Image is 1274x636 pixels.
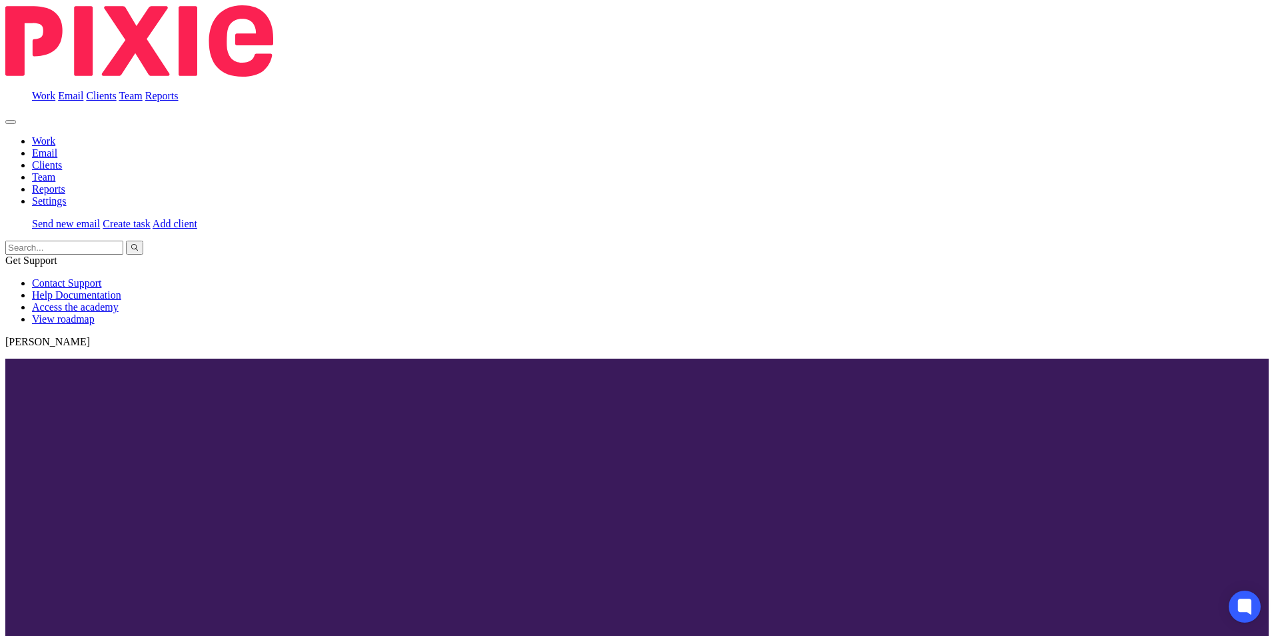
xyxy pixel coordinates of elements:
[5,336,1269,348] p: [PERSON_NAME]
[58,90,83,101] a: Email
[32,313,95,325] a: View roadmap
[153,218,197,229] a: Add client
[32,159,62,171] a: Clients
[32,135,55,147] a: Work
[5,255,57,266] span: Get Support
[32,301,119,313] a: Access the academy
[32,171,55,183] a: Team
[126,241,143,255] button: Search
[5,5,273,77] img: Pixie
[103,218,151,229] a: Create task
[32,147,57,159] a: Email
[32,277,101,289] a: Contact Support
[32,195,67,207] a: Settings
[145,90,179,101] a: Reports
[32,90,55,101] a: Work
[32,183,65,195] a: Reports
[32,289,121,301] a: Help Documentation
[32,218,100,229] a: Send new email
[5,241,123,255] input: Search
[119,90,142,101] a: Team
[86,90,116,101] a: Clients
